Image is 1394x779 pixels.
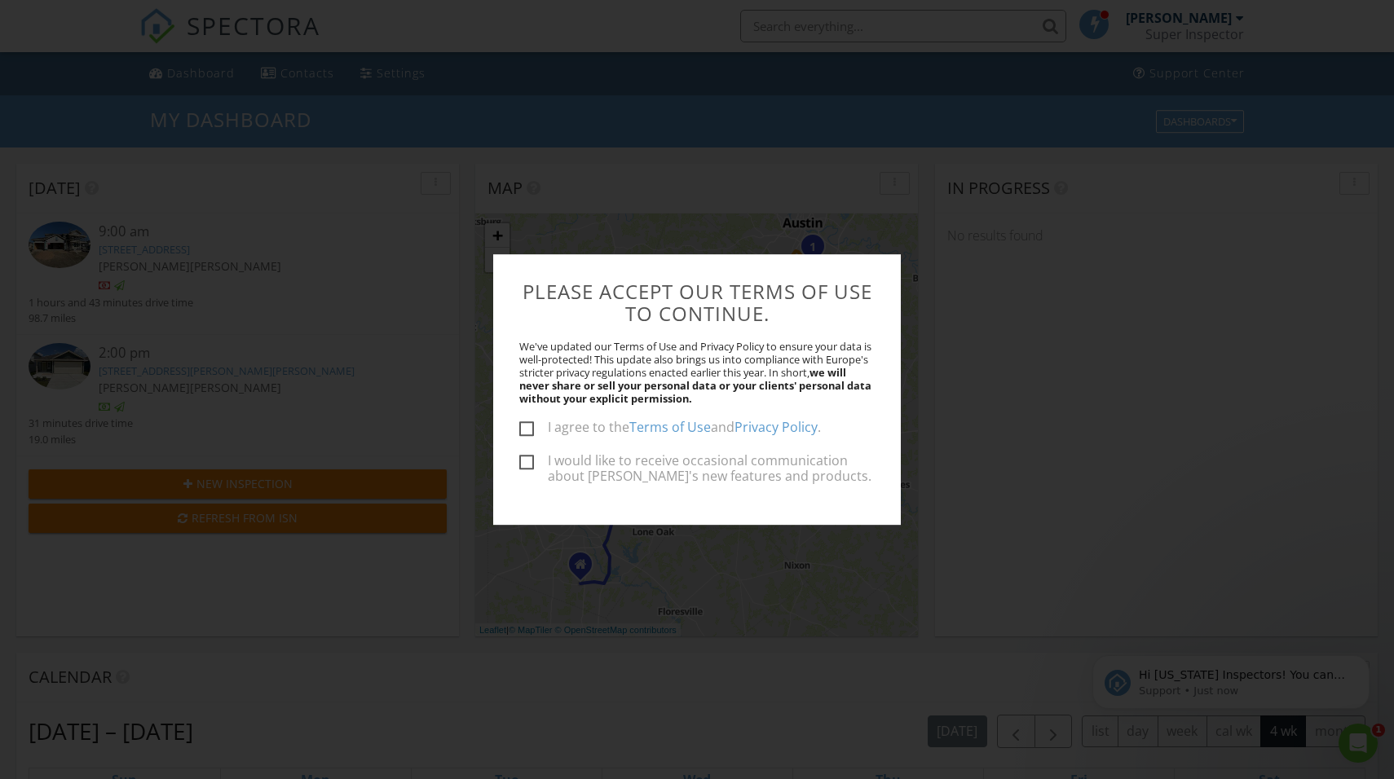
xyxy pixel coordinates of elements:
p: We've updated our Terms of Use and Privacy Policy to ensure your data is well-protected! This upd... [519,340,875,405]
strong: we will never share or sell your personal data or your clients' personal data without your explic... [519,365,871,406]
p: Message from Support, sent Just now [71,63,281,77]
a: Privacy Policy [734,418,818,436]
label: I would like to receive occasional communication about [PERSON_NAME]'s new features and products. [519,453,875,473]
h3: Please accept our Terms of Use to continue. [519,280,875,324]
img: Profile image for Support [37,49,63,75]
label: I agree to the and . [519,420,821,440]
p: Hi [US_STATE] Inspectors! You can add your WDI license number automatically next to your signatur... [71,46,281,63]
div: message notification from Support, Just now. Hi Texas Inspectors! You can add your WDI license nu... [24,34,302,88]
a: Terms of Use [629,418,711,436]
